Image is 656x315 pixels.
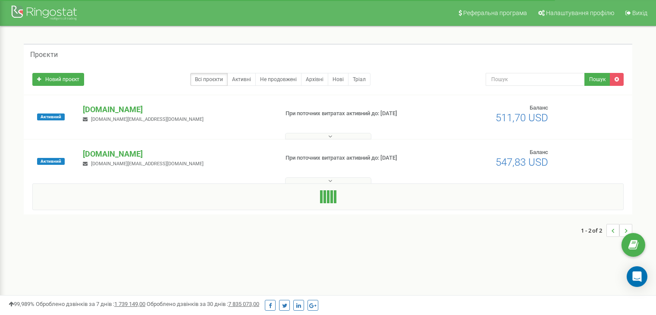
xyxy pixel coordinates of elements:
[91,117,204,122] span: [DOMAIN_NAME][EMAIL_ADDRESS][DOMAIN_NAME]
[37,113,65,120] span: Активний
[496,156,548,168] span: 547,83 USD
[348,73,370,86] a: Тріал
[301,73,328,86] a: Архівні
[36,301,145,307] span: Оброблено дзвінків за 7 днів :
[227,73,256,86] a: Активні
[91,161,204,167] span: [DOMAIN_NAME][EMAIL_ADDRESS][DOMAIN_NAME]
[37,158,65,165] span: Активний
[546,9,614,16] span: Налаштування профілю
[584,73,610,86] button: Пошук
[463,9,527,16] span: Реферальна програма
[627,266,647,287] div: Open Intercom Messenger
[496,112,548,124] span: 511,70 USD
[286,110,424,118] p: При поточних витратах активний до: [DATE]
[286,154,424,162] p: При поточних витратах активний до: [DATE]
[32,73,84,86] a: Новий проєкт
[83,104,271,115] p: [DOMAIN_NAME]
[83,148,271,160] p: [DOMAIN_NAME]
[9,301,35,307] span: 99,989%
[581,224,606,237] span: 1 - 2 of 2
[228,301,259,307] u: 7 835 073,00
[147,301,259,307] span: Оброблено дзвінків за 30 днів :
[255,73,301,86] a: Не продовжені
[530,149,548,155] span: Баланс
[328,73,348,86] a: Нові
[632,9,647,16] span: Вихід
[30,51,58,59] h5: Проєкти
[190,73,228,86] a: Всі проєкти
[114,301,145,307] u: 1 739 149,00
[486,73,585,86] input: Пошук
[581,215,632,246] nav: ...
[530,104,548,111] span: Баланс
